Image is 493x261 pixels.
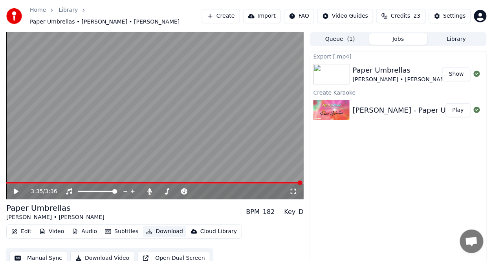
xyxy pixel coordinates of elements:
[429,9,471,23] button: Settings
[102,226,141,237] button: Subtitles
[246,207,260,217] div: BPM
[446,103,471,117] button: Play
[311,33,369,45] button: Queue
[317,9,373,23] button: Video Guides
[45,188,57,195] span: 3:36
[31,188,49,195] div: /
[442,67,471,81] button: Show
[202,9,240,23] button: Create
[299,207,304,217] div: D
[444,12,466,20] div: Settings
[59,6,78,14] a: Library
[6,203,104,214] div: Paper Umbrellas
[310,88,486,97] div: Create Karaoke
[30,6,46,14] a: Home
[376,9,425,23] button: Credits23
[243,9,281,23] button: Import
[284,207,296,217] div: Key
[143,226,186,237] button: Download
[8,226,35,237] button: Edit
[347,35,355,43] span: ( 1 )
[263,207,275,217] div: 182
[30,18,180,26] span: Paper Umbrellas • [PERSON_NAME] • [PERSON_NAME]
[30,6,202,26] nav: breadcrumb
[200,228,237,235] div: Cloud Library
[31,188,43,195] span: 3:35
[353,76,451,84] div: [PERSON_NAME] • [PERSON_NAME]
[310,51,486,61] div: Export [.mp4]
[69,226,100,237] button: Audio
[427,33,486,45] button: Library
[391,12,410,20] span: Credits
[353,65,451,76] div: Paper Umbrellas
[284,9,314,23] button: FAQ
[36,226,67,237] button: Video
[6,214,104,221] div: [PERSON_NAME] • [PERSON_NAME]
[414,12,421,20] span: 23
[6,8,22,24] img: youka
[460,230,484,253] div: Open chat
[369,33,427,45] button: Jobs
